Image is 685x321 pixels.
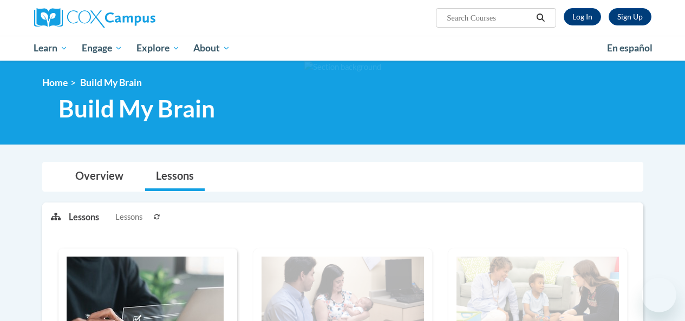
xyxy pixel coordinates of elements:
a: Engage [75,36,129,61]
a: About [186,36,237,61]
span: About [193,42,230,55]
a: Overview [64,162,134,191]
a: En español [600,37,660,60]
a: Explore [129,36,187,61]
a: Lessons [145,162,205,191]
a: Log In [564,8,601,25]
input: Search Courses [446,11,532,24]
span: En español [607,42,653,54]
iframe: Button to launch messaging window [642,278,676,312]
button: Search [532,11,549,24]
p: Lessons [69,211,99,223]
a: Register [609,8,651,25]
img: Section background [304,61,381,73]
a: Learn [27,36,75,61]
span: Learn [34,42,68,55]
a: Cox Campus [34,8,229,28]
span: Explore [136,42,180,55]
img: Cox Campus [34,8,155,28]
span: Engage [82,42,122,55]
div: Main menu [26,36,660,61]
a: Home [42,77,68,88]
span: Build My Brain [80,77,142,88]
span: Build My Brain [58,94,215,123]
span: Lessons [115,211,142,223]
